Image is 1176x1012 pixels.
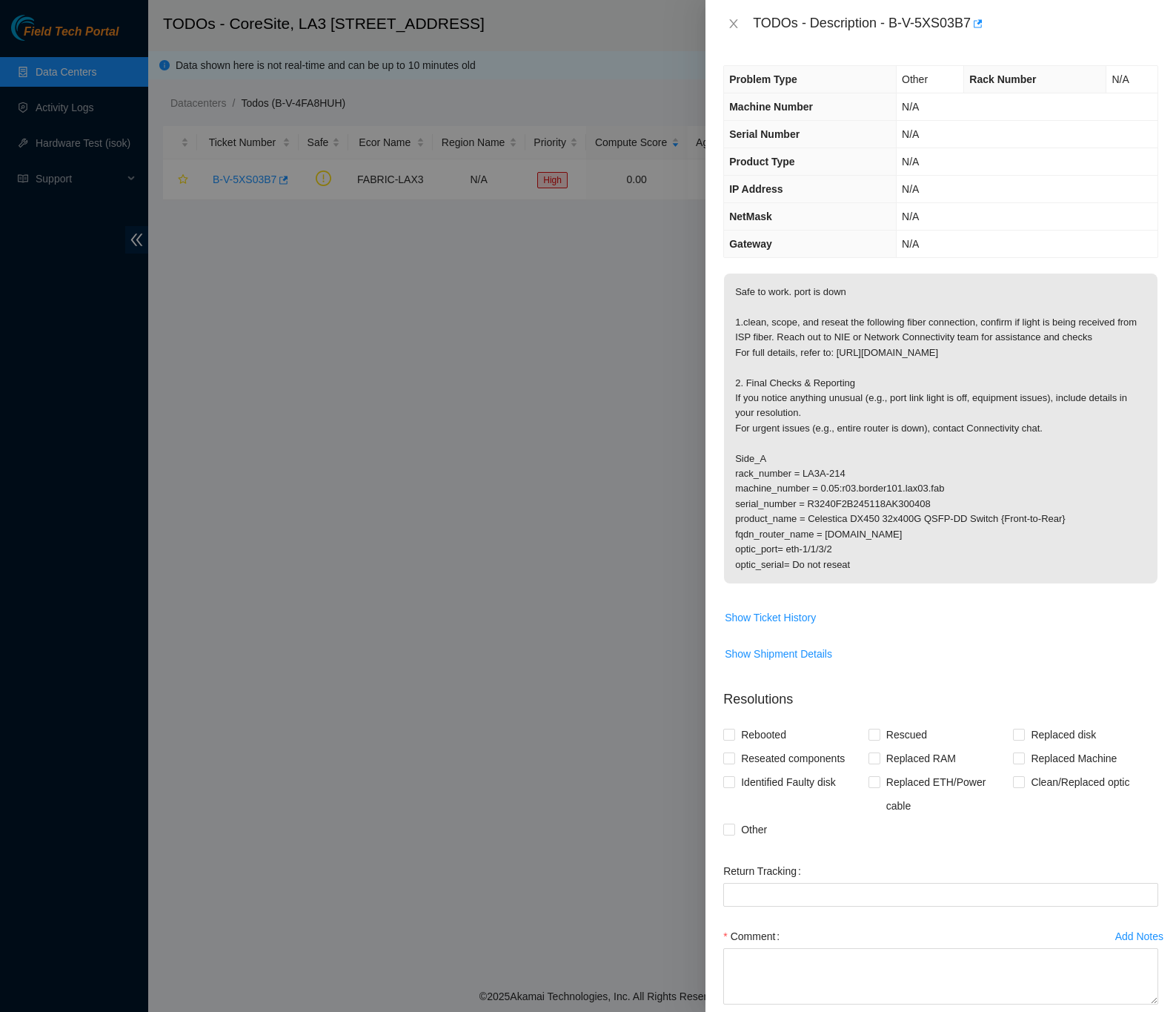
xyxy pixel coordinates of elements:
[880,747,962,770] span: Replaced RAM
[724,274,1157,583] p: Safe to work. port is down 1.clean, scope, and reseat the following fiber connection, confirm if ...
[969,73,1036,85] span: Rack Number
[724,606,817,629] button: Show Ticket History
[723,859,807,883] label: Return Tracking
[902,211,919,222] span: N/A
[725,609,816,626] span: Show Ticket History
[902,101,919,113] span: N/A
[723,925,785,948] label: Comment
[728,18,740,30] span: close
[735,723,792,747] span: Rebooted
[735,818,773,841] span: Other
[880,770,1014,818] span: Replaced ETH/Power cable
[880,723,933,747] span: Rescued
[1025,747,1123,770] span: Replaced Machine
[1114,925,1164,948] button: Add Notes
[729,238,772,250] span: Gateway
[729,211,772,222] span: NetMask
[725,646,832,662] span: Show Shipment Details
[729,156,794,168] span: Product Type
[1025,770,1135,794] span: Clean/Replaced optic
[902,183,919,195] span: N/A
[902,156,919,168] span: N/A
[729,73,797,85] span: Problem Type
[723,883,1158,907] input: Return Tracking
[1115,931,1163,942] div: Add Notes
[724,642,833,666] button: Show Shipment Details
[902,128,919,140] span: N/A
[735,747,851,770] span: Reseated components
[902,73,928,85] span: Other
[723,948,1158,1005] textarea: Comment
[902,238,919,250] span: N/A
[723,678,1158,710] p: Resolutions
[753,12,1158,36] div: TODOs - Description - B-V-5XS03B7
[723,17,744,31] button: Close
[729,101,813,113] span: Machine Number
[1025,723,1102,747] span: Replaced disk
[729,128,800,140] span: Serial Number
[729,183,783,195] span: IP Address
[1112,73,1129,85] span: N/A
[735,770,842,794] span: Identified Faulty disk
